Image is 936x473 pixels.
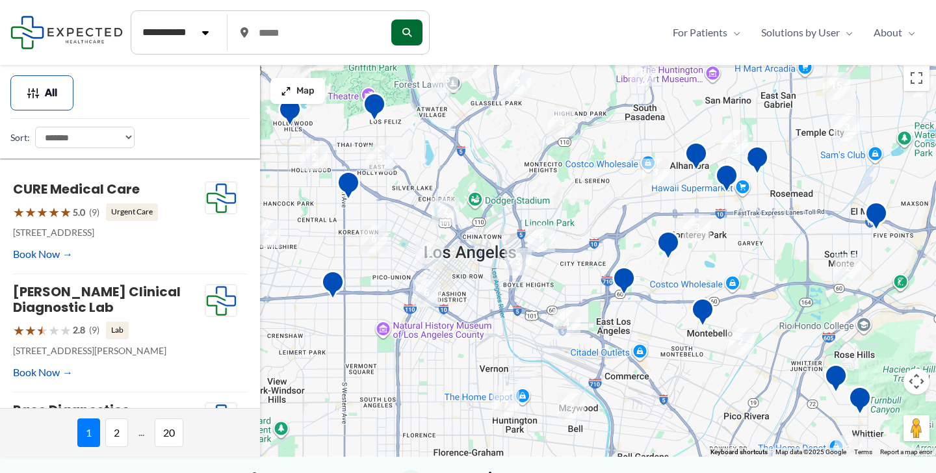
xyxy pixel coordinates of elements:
[106,322,129,339] span: Lab
[36,318,48,342] span: ★
[746,146,769,179] div: Diagnostic Medical Group
[13,401,129,419] a: Pace Diagnostics
[504,70,531,97] div: 2
[553,309,580,337] div: 4
[492,391,519,418] div: 7
[775,448,846,455] span: Map data ©2025 Google
[833,114,861,141] div: 3
[106,203,158,220] span: Urgent Care
[77,418,100,447] span: 1
[105,418,128,447] span: 2
[691,298,714,331] div: Montebello Advanced Imaging
[854,448,872,455] a: Terms
[360,225,387,253] div: 6
[432,198,459,225] div: 2
[415,242,443,269] div: 2
[278,97,302,131] div: Belmont Village Senior Living Hollywood Hills
[73,322,85,339] span: 2.8
[504,248,532,275] div: 3
[60,318,71,342] span: ★
[558,393,585,420] div: 2
[431,66,458,93] div: 15
[10,129,30,146] label: Sort:
[205,285,237,317] img: Expected Healthcare Logo
[662,23,751,42] a: For PatientsMenu Toggle
[835,435,862,463] div: 3
[673,23,727,42] span: For Patients
[548,109,575,136] div: 3
[205,403,237,435] img: Expected Healthcare Logo
[13,180,140,198] a: CURE Medical Care
[880,448,932,455] a: Report a map error
[366,145,393,172] div: 5
[710,448,768,457] button: Keyboard shortcuts
[13,224,205,241] p: [STREET_ADDRESS]
[528,225,555,252] div: 5
[721,130,748,157] div: 3
[642,159,669,186] div: 3
[73,204,85,221] span: 5.0
[48,318,60,342] span: ★
[205,182,237,214] img: Expected Healthcare Logo
[823,72,850,99] div: 15
[824,364,848,397] div: Montes Medical Group, Inc.
[25,200,36,224] span: ★
[363,92,386,125] div: Hd Diagnostic Imaging
[864,201,888,235] div: Centrelake Imaging &#8211; El Monte
[715,164,738,197] div: Synergy Imaging Center
[89,204,99,221] span: (9)
[45,88,57,97] span: All
[656,231,680,264] div: Monterey Park Hospital AHMC
[903,415,929,441] button: Drag Pegman onto the map to open Street View
[296,86,315,97] span: Map
[874,23,902,42] span: About
[683,214,710,241] div: 3
[903,368,929,394] button: Map camera controls
[10,16,123,49] img: Expected Healthcare Logo - side, dark font, small
[60,200,71,224] span: ★
[281,86,291,96] img: Maximize
[36,200,48,224] span: ★
[612,266,636,300] div: Edward R. Roybal Comprehensive Health Center
[13,244,73,264] a: Book Now
[751,23,863,42] a: Solutions by UserMenu Toggle
[133,418,149,447] span: ...
[13,318,25,342] span: ★
[684,142,708,175] div: Pacific Medical Imaging
[13,363,73,382] a: Book Now
[13,283,181,316] a: [PERSON_NAME] Clinical Diagnostic Lab
[863,23,926,42] a: AboutMenu Toggle
[903,65,929,91] button: Toggle fullscreen view
[253,220,280,248] div: 2
[13,200,25,224] span: ★
[834,254,861,281] div: 2
[337,171,360,204] div: Western Diagnostic Radiology by RADDICO &#8211; Central LA
[848,386,872,419] div: Mantro Mobile Imaging Llc
[25,318,36,342] span: ★
[27,86,40,99] img: Filter
[321,270,344,303] div: Western Convalescent Hospital
[155,418,183,447] span: 20
[727,23,740,42] span: Menu Toggle
[761,23,840,42] span: Solutions by User
[727,328,754,355] div: 2
[462,51,489,79] div: 2
[10,75,73,110] button: All
[905,70,933,97] div: 3
[89,322,99,339] span: (9)
[13,342,205,359] p: [STREET_ADDRESS][PERSON_NAME]
[270,78,325,104] button: Map
[413,279,440,307] div: 6
[48,200,60,224] span: ★
[300,144,328,171] div: 2
[902,23,915,42] span: Menu Toggle
[840,23,853,42] span: Menu Toggle
[629,59,656,86] div: 8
